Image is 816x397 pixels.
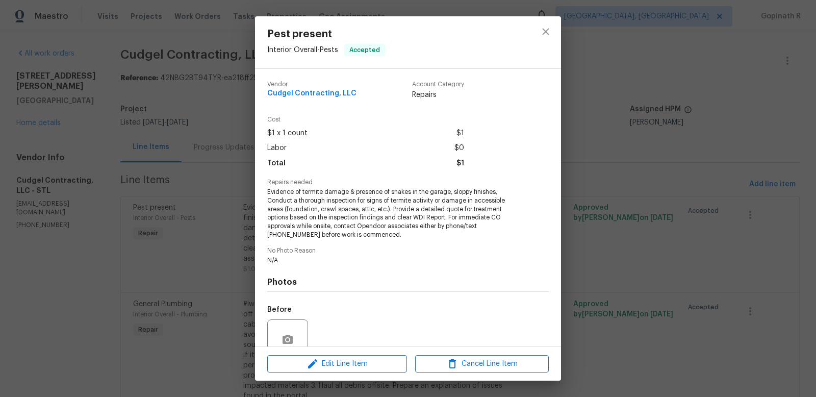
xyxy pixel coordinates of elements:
[267,90,356,97] span: Cudgel Contracting, LLC
[454,141,464,156] span: $0
[267,355,407,373] button: Edit Line Item
[415,355,549,373] button: Cancel Line Item
[267,306,292,313] h5: Before
[456,126,464,141] span: $1
[456,156,464,171] span: $1
[267,126,308,141] span: $1 x 1 count
[267,247,549,254] span: No Photo Reason
[267,188,521,239] span: Evidence of termite damage & presence of snakes in the garage, sloppy finishes, Conduct a thoroug...
[412,90,464,100] span: Repairs
[267,29,385,40] span: Pest present
[418,358,546,370] span: Cancel Line Item
[267,46,338,54] span: Interior Overall - Pests
[267,156,286,171] span: Total
[345,45,384,55] span: Accepted
[267,141,287,156] span: Labor
[533,19,558,44] button: close
[267,277,549,287] h4: Photos
[267,256,521,265] span: N/A
[412,81,464,88] span: Account Category
[267,116,464,123] span: Cost
[267,179,549,186] span: Repairs needed
[267,81,356,88] span: Vendor
[270,358,404,370] span: Edit Line Item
